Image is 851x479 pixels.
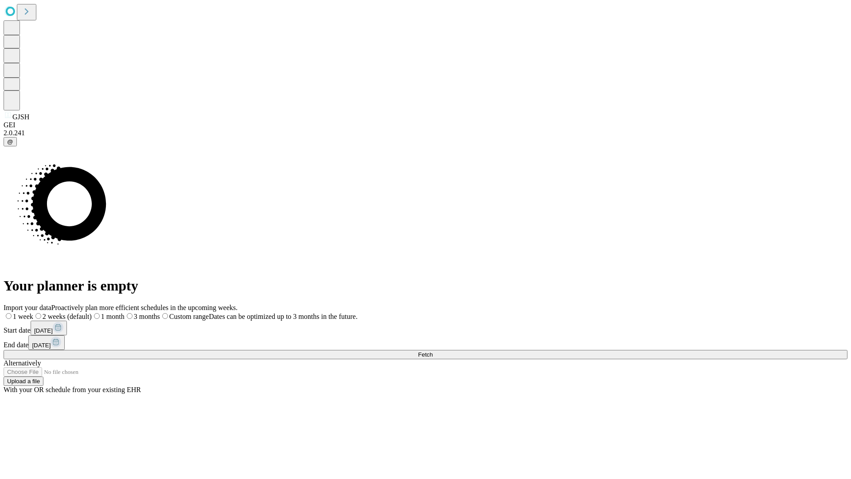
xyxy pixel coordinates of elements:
h1: Your planner is empty [4,278,847,294]
span: [DATE] [32,342,51,349]
span: 3 months [134,313,160,320]
span: GJSH [12,113,29,121]
span: Fetch [418,351,433,358]
button: [DATE] [31,321,67,335]
span: Import your data [4,304,51,311]
span: Alternatively [4,359,41,367]
span: With your OR schedule from your existing EHR [4,386,141,393]
button: @ [4,137,17,146]
input: Custom rangeDates can be optimized up to 3 months in the future. [162,313,168,319]
span: [DATE] [34,327,53,334]
button: [DATE] [28,335,65,350]
div: End date [4,335,847,350]
span: @ [7,138,13,145]
input: 2 weeks (default) [35,313,41,319]
span: Custom range [169,313,209,320]
input: 3 months [127,313,133,319]
div: Start date [4,321,847,335]
span: 2 weeks (default) [43,313,92,320]
button: Fetch [4,350,847,359]
div: 2.0.241 [4,129,847,137]
span: Dates can be optimized up to 3 months in the future. [209,313,357,320]
input: 1 week [6,313,12,319]
input: 1 month [94,313,100,319]
span: 1 month [101,313,125,320]
span: 1 week [13,313,33,320]
button: Upload a file [4,377,43,386]
div: GEI [4,121,847,129]
span: Proactively plan more efficient schedules in the upcoming weeks. [51,304,238,311]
